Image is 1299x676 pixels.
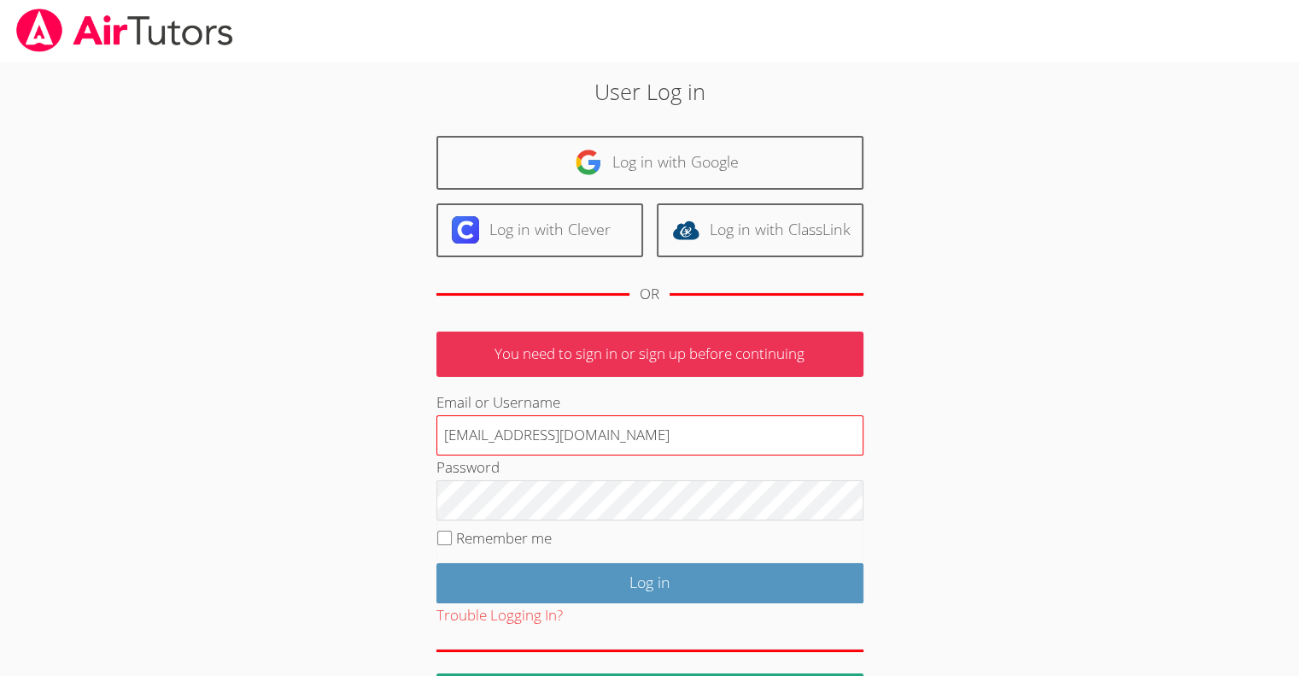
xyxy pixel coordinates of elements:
button: Trouble Logging In? [436,603,563,628]
p: You need to sign in or sign up before continuing [436,332,863,377]
h2: User Log in [299,75,1000,108]
div: OR [640,282,659,307]
label: Password [436,457,500,477]
label: Remember me [456,528,552,548]
a: Log in with Clever [436,203,643,257]
img: clever-logo-6eab21bc6e7a338710f1a6ff85c0baf02591cd810cc4098c63d3a4b26e2feb20.svg [452,216,479,244]
img: google-logo-50288ca7cdecda66e5e0955fdab243c47b7ad437acaf1139b6f446037453330a.svg [575,149,602,176]
a: Log in with Google [436,136,863,190]
img: airtutors_banner-c4298cdbf04f3fff15de1276eac7730deb9818008684d7c2e4769d2f7ddbe033.png [15,9,235,52]
img: classlink-logo-d6bb404cc1216ec64c9a2012d9dc4662098be43eaf13dc465df04b49fa7ab582.svg [672,216,699,244]
a: Log in with ClassLink [657,203,863,257]
label: Email or Username [436,392,560,412]
input: Log in [436,563,863,603]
